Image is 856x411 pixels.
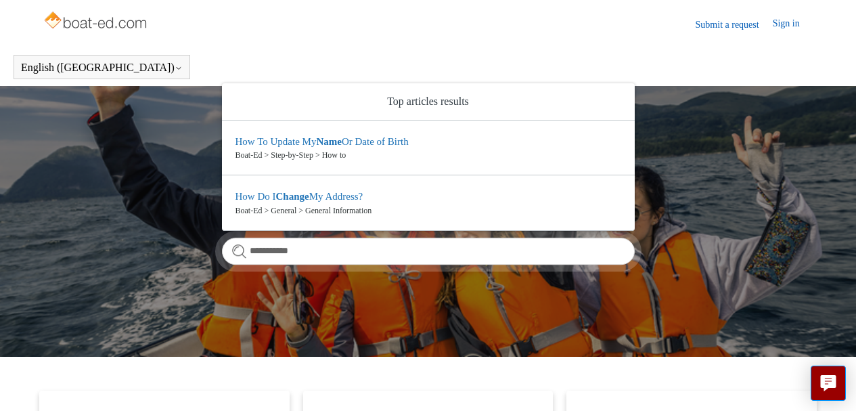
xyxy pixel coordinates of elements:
button: English ([GEOGRAPHIC_DATA]) [21,62,183,74]
zd-autocomplete-breadcrumbs-multibrand: Boat-Ed > Step-by-Step > How to [235,149,621,161]
em: Name [316,136,342,147]
img: Boat-Ed Help Center home page [43,8,150,35]
zd-autocomplete-title-multibrand: Suggested result 2 How Do I Change My Address? [235,191,363,204]
zd-autocomplete-breadcrumbs-multibrand: Boat-Ed > General > General Information [235,204,621,217]
zd-autocomplete-header: Top articles results [222,83,635,121]
zd-autocomplete-title-multibrand: Suggested result 1 How To Update My Name Or Date of Birth [235,136,409,150]
a: Sign in [773,16,813,33]
input: Search [222,238,635,265]
a: Submit a request [696,18,773,32]
em: Change [276,191,309,202]
button: Live chat [811,366,846,401]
